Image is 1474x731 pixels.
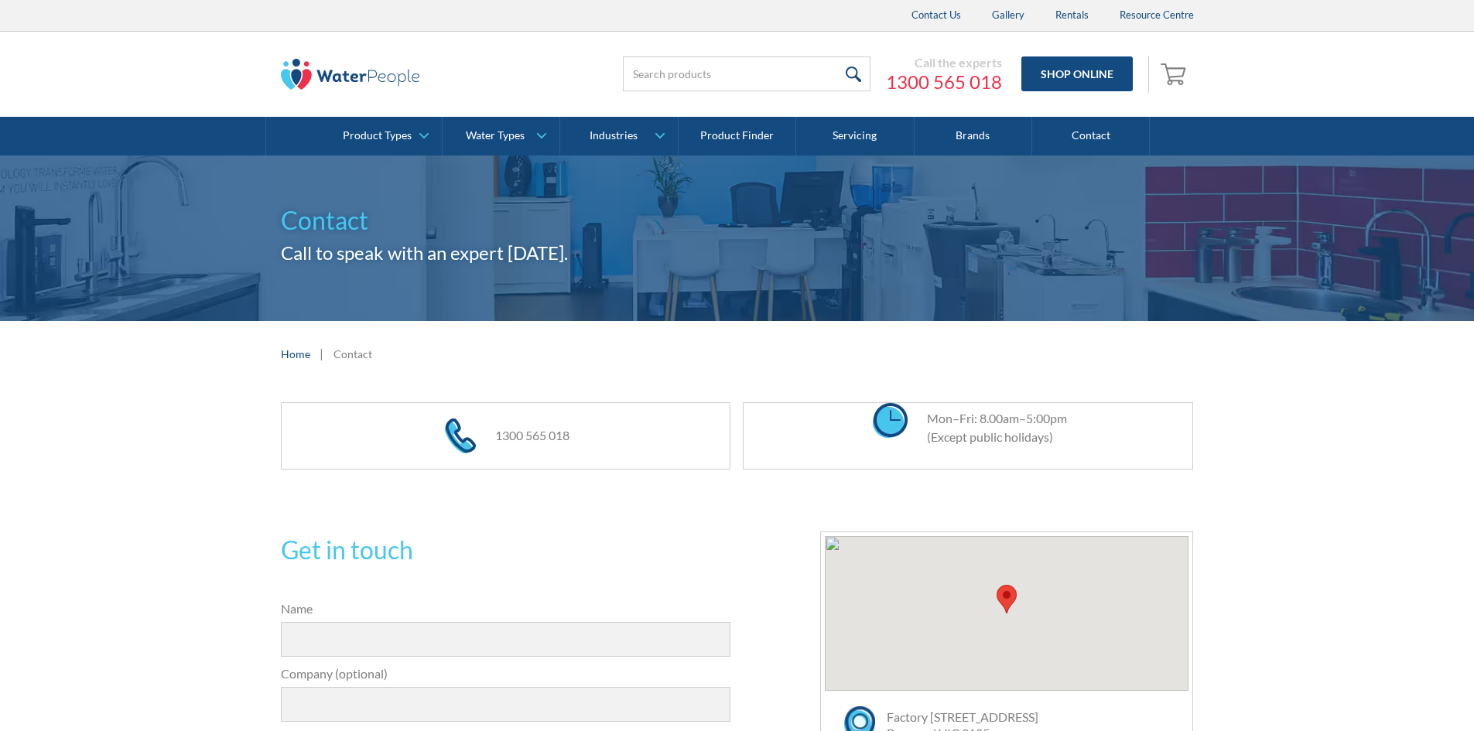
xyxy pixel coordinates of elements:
img: The Water People [281,59,420,90]
a: 1300 565 018 [886,70,1002,94]
div: Contact [333,346,372,362]
img: phone icon [445,418,476,453]
div: Product Types [343,129,412,142]
div: | [318,344,326,363]
a: Brands [915,117,1032,155]
h2: Get in touch [281,531,731,569]
label: Name [281,599,731,618]
a: Servicing [796,117,914,155]
div: Call the experts [886,55,1002,70]
div: Mon–Fri: 8.00am–5:00pm (Except public holidays) [911,409,1067,446]
a: Product Types [325,117,442,155]
img: shopping cart [1161,61,1190,86]
a: Home [281,346,310,362]
a: Industries [560,117,677,155]
h1: Contact [281,202,1194,239]
a: Contact [1032,117,1150,155]
div: Map pin [997,585,1017,613]
input: Search products [623,56,870,91]
label: Company (optional) [281,664,731,683]
img: clock icon [873,403,908,438]
div: Industries [590,129,638,142]
a: Water Types [443,117,559,155]
a: Shop Online [1021,56,1133,91]
a: Open empty cart [1157,56,1194,93]
h2: Call to speak with an expert [DATE]. [281,239,1194,267]
a: Product Finder [679,117,796,155]
div: Water Types [466,129,525,142]
a: 1300 565 018 [495,428,569,442]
